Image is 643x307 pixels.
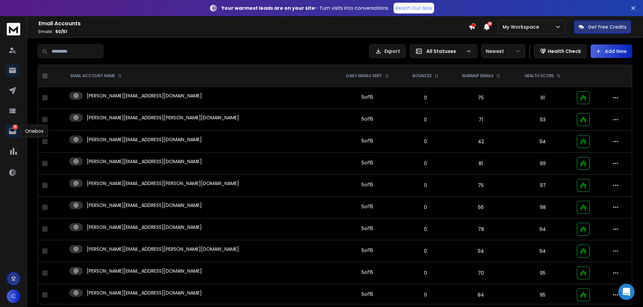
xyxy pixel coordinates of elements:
[513,153,573,175] td: 99
[87,224,202,231] p: [PERSON_NAME][EMAIL_ADDRESS][DOMAIN_NAME]
[406,138,445,145] p: 0
[574,20,631,34] button: Get Free Credits
[406,94,445,101] p: 0
[361,116,373,122] div: 5 of 15
[513,240,573,262] td: 94
[449,284,513,306] td: 84
[55,29,67,34] span: 50 / 51
[449,175,513,196] td: 75
[406,248,445,254] p: 0
[361,247,373,254] div: 5 of 15
[369,44,406,58] button: Export
[426,48,463,55] p: All Statuses
[534,44,587,58] button: Health Check
[87,180,239,187] p: [PERSON_NAME][EMAIL_ADDRESS][PERSON_NAME][DOMAIN_NAME]
[591,44,632,58] button: Add New
[449,196,513,218] td: 56
[513,175,573,196] td: 97
[513,109,573,131] td: 93
[361,225,373,232] div: 5 of 15
[394,3,434,13] a: Reach Out Now
[449,240,513,262] td: 94
[449,131,513,153] td: 42
[87,246,239,252] p: [PERSON_NAME][EMAIL_ADDRESS][PERSON_NAME][DOMAIN_NAME]
[361,291,373,298] div: 5 of 15
[513,284,573,306] td: 95
[618,284,635,300] div: Open Intercom Messenger
[87,289,202,296] p: [PERSON_NAME][EMAIL_ADDRESS][DOMAIN_NAME]
[6,124,19,138] a: 18
[38,20,468,28] h1: Email Accounts
[412,73,432,79] p: BOUNCES
[462,73,493,79] p: WARMUP EMAILS
[87,136,202,143] p: [PERSON_NAME][EMAIL_ADDRESS][DOMAIN_NAME]
[481,44,525,58] button: Newest
[38,29,468,34] p: Emails :
[525,73,554,79] p: HEALTH SCORE
[406,116,445,123] p: 0
[7,23,20,35] img: logo
[406,291,445,298] p: 0
[487,22,492,26] span: 29
[406,182,445,189] p: 0
[361,203,373,210] div: 5 of 15
[346,73,382,79] p: DAILY EMAILS SENT
[71,73,122,79] div: EMAIL ACCOUNT NAME
[361,94,373,100] div: 5 of 15
[449,262,513,284] td: 70
[406,204,445,211] p: 0
[7,289,20,303] button: C
[513,87,573,109] td: 91
[406,226,445,233] p: 0
[12,124,18,130] p: 18
[513,262,573,284] td: 95
[449,218,513,240] td: 78
[21,125,48,137] div: Onebox
[503,24,542,30] p: My Workspace
[396,5,432,11] p: Reach Out Now
[361,269,373,276] div: 5 of 15
[361,181,373,188] div: 5 of 15
[87,92,202,99] p: [PERSON_NAME][EMAIL_ADDRESS][DOMAIN_NAME]
[449,109,513,131] td: 71
[449,87,513,109] td: 75
[361,159,373,166] div: 5 of 15
[87,268,202,274] p: [PERSON_NAME][EMAIL_ADDRESS][DOMAIN_NAME]
[221,5,388,11] p: – Turn visits into conversations
[513,196,573,218] td: 98
[449,153,513,175] td: 81
[513,131,573,153] td: 94
[548,48,581,55] p: Health Check
[361,137,373,144] div: 5 of 15
[513,218,573,240] td: 94
[406,270,445,276] p: 0
[87,202,202,209] p: [PERSON_NAME][EMAIL_ADDRESS][DOMAIN_NAME]
[87,114,239,121] p: [PERSON_NAME][EMAIL_ADDRESS][PERSON_NAME][DOMAIN_NAME]
[221,5,315,11] strong: Your warmest leads are on your site
[406,160,445,167] p: 0
[87,158,202,165] p: [PERSON_NAME][EMAIL_ADDRESS][DOMAIN_NAME]
[588,24,626,30] p: Get Free Credits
